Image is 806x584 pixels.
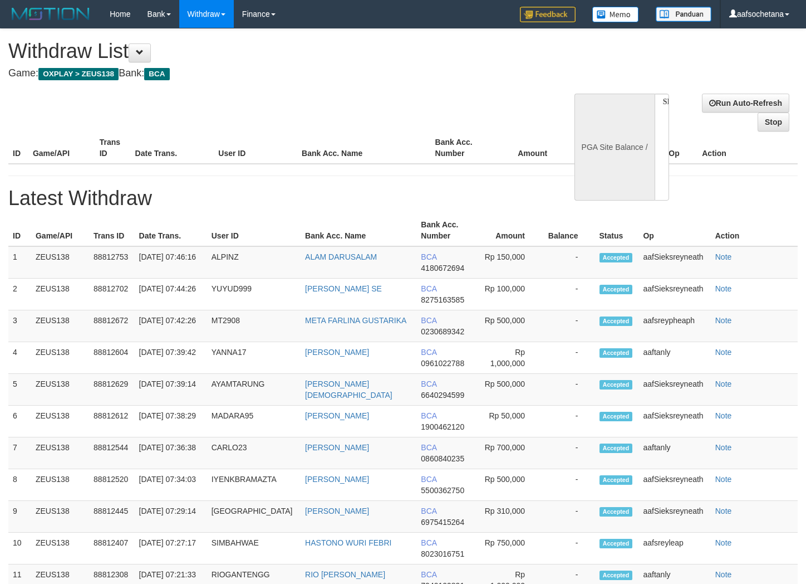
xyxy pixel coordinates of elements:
[135,437,207,469] td: [DATE] 07:36:38
[8,279,31,310] td: 2
[599,571,633,580] span: Accepted
[31,279,89,310] td: ZEUS138
[542,406,594,437] td: -
[31,374,89,406] td: ZEUS138
[520,7,576,22] img: Feedback.jpg
[574,94,655,201] div: PGA Site Balance /
[474,246,542,279] td: Rp 150,000
[131,132,214,164] th: Date Trans.
[89,533,135,564] td: 88812407
[416,215,474,246] th: Bank Acc. Number
[28,132,95,164] th: Game/API
[599,507,633,517] span: Accepted
[656,7,711,22] img: panduan.png
[421,391,464,400] span: 6640294599
[664,132,697,164] th: Op
[542,279,594,310] td: -
[207,310,301,342] td: MT2908
[305,507,369,515] a: [PERSON_NAME]
[207,406,301,437] td: MADARA95
[31,501,89,533] td: ZEUS138
[542,501,594,533] td: -
[599,285,633,294] span: Accepted
[207,469,301,501] td: IYENKBRAMAZTA
[214,132,297,164] th: User ID
[305,475,369,484] a: [PERSON_NAME]
[135,501,207,533] td: [DATE] 07:29:14
[8,132,28,164] th: ID
[758,113,789,132] a: Stop
[8,342,31,374] td: 4
[207,246,301,279] td: ALPINZ
[305,379,392,400] a: [PERSON_NAME][DEMOGRAPHIC_DATA]
[421,443,436,452] span: BCA
[542,437,594,469] td: -
[638,469,710,501] td: aafSieksreyneath
[599,444,633,453] span: Accepted
[715,538,732,547] a: Note
[542,342,594,374] td: -
[474,342,542,374] td: Rp 1,000,000
[564,132,625,164] th: Balance
[89,437,135,469] td: 88812544
[542,533,594,564] td: -
[305,443,369,452] a: [PERSON_NAME]
[715,284,732,293] a: Note
[715,348,732,357] a: Note
[542,246,594,279] td: -
[421,486,464,495] span: 5500362750
[474,310,542,342] td: Rp 500,000
[421,316,436,325] span: BCA
[421,549,464,558] span: 8023016751
[89,310,135,342] td: 88812672
[421,538,436,547] span: BCA
[207,437,301,469] td: CARLO23
[715,570,732,579] a: Note
[421,507,436,515] span: BCA
[89,469,135,501] td: 88812520
[542,374,594,406] td: -
[135,279,207,310] td: [DATE] 07:44:26
[474,501,542,533] td: Rp 310,000
[8,533,31,564] td: 10
[599,380,633,390] span: Accepted
[31,437,89,469] td: ZEUS138
[135,310,207,342] td: [DATE] 07:42:26
[421,411,436,420] span: BCA
[421,327,464,336] span: 0230689342
[595,215,639,246] th: Status
[421,359,464,368] span: 0961022788
[638,215,710,246] th: Op
[421,518,464,527] span: 6975415264
[301,215,416,246] th: Bank Acc. Name
[638,533,710,564] td: aafsreyleap
[592,7,639,22] img: Button%20Memo.svg
[702,94,789,113] a: Run Auto-Refresh
[599,317,633,326] span: Accepted
[421,284,436,293] span: BCA
[421,348,436,357] span: BCA
[421,379,436,388] span: BCA
[31,469,89,501] td: ZEUS138
[31,342,89,374] td: ZEUS138
[599,253,633,262] span: Accepted
[89,215,135,246] th: Trans ID
[421,454,464,463] span: 0860840235
[8,469,31,501] td: 8
[31,310,89,342] td: ZEUS138
[207,374,301,406] td: AYAMTARUNG
[31,246,89,279] td: ZEUS138
[497,132,564,164] th: Amount
[135,215,207,246] th: Date Trans.
[95,132,131,164] th: Trans ID
[31,406,89,437] td: ZEUS138
[31,533,89,564] td: ZEUS138
[638,246,710,279] td: aafSieksreyneath
[305,411,369,420] a: [PERSON_NAME]
[421,252,436,261] span: BCA
[474,279,542,310] td: Rp 100,000
[89,342,135,374] td: 88812604
[8,501,31,533] td: 9
[305,348,369,357] a: [PERSON_NAME]
[207,533,301,564] td: SIMBAHWAE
